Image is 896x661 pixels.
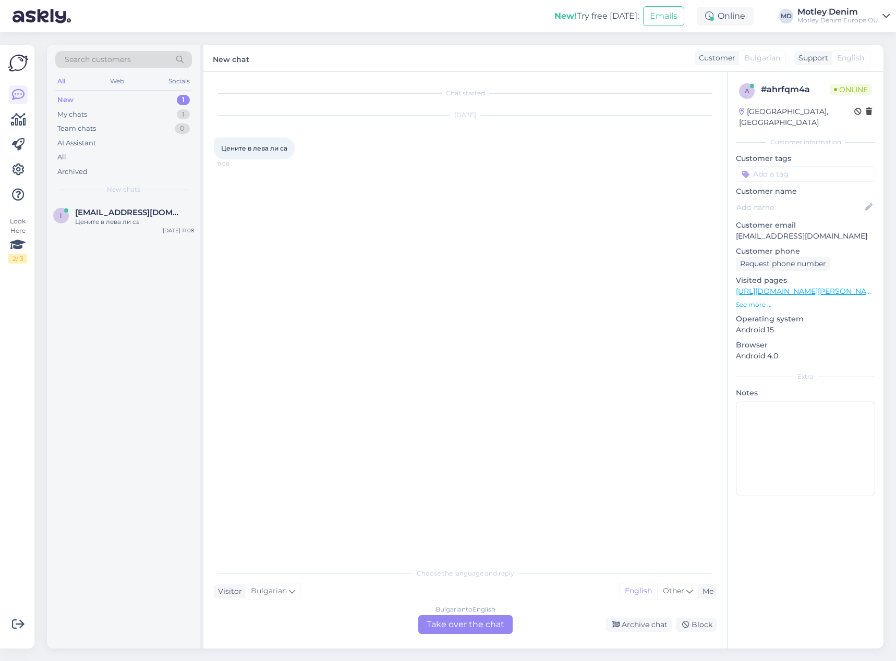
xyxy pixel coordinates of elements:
[736,202,863,213] input: Add name
[213,51,249,65] label: New chat
[697,7,754,26] div: Online
[745,87,749,95] span: a
[606,618,672,632] div: Archive chat
[8,254,27,264] div: 2 / 3
[57,138,96,148] div: AI Assistant
[761,83,830,96] div: # ahrfqm4a
[736,166,875,182] input: Add a tag
[214,586,242,597] div: Visitor
[736,231,875,242] p: [EMAIL_ADDRESS][DOMAIN_NAME]
[736,275,875,286] p: Visited pages
[837,53,864,64] span: English
[75,208,184,217] span: Iveto_vr1994@abv.bg
[163,227,194,234] div: [DATE] 11:08
[736,340,875,351] p: Browser
[108,74,126,88] div: Web
[57,109,87,120] div: My chats
[695,53,735,64] div: Customer
[736,138,875,147] div: Customer information
[663,586,684,595] span: Other
[736,246,875,257] p: Customer phone
[214,89,717,98] div: Chat started
[736,388,875,398] p: Notes
[214,569,717,578] div: Choose the language and reply
[251,585,287,597] span: Bulgarian
[736,351,875,361] p: Android 4.0
[620,583,657,599] div: English
[214,110,717,120] div: [DATE]
[739,106,854,128] div: [GEOGRAPHIC_DATA], [GEOGRAPHIC_DATA]
[221,144,287,152] span: Цените в лева ли са
[107,185,140,194] span: New chats
[57,95,74,105] div: New
[736,372,875,381] div: Extra
[8,217,27,264] div: Look Here
[217,160,256,168] span: 11:08
[736,257,830,271] div: Request phone number
[736,186,875,197] p: Customer name
[744,53,780,64] span: Bulgarian
[830,84,872,95] span: Online
[554,11,577,21] b: New!
[166,74,192,88] div: Socials
[177,109,190,120] div: 1
[57,123,96,134] div: Team chats
[797,8,878,16] div: Motley Denim
[177,95,190,105] div: 1
[676,618,717,632] div: Block
[65,54,131,65] span: Search customers
[57,167,88,177] div: Archived
[57,152,66,163] div: All
[8,53,28,73] img: Askly Logo
[418,615,513,634] div: Take over the chat
[554,10,639,22] div: Try free [DATE]:
[736,325,875,335] p: Android 15
[698,586,713,597] div: Me
[736,286,880,296] a: [URL][DOMAIN_NAME][PERSON_NAME]
[794,53,828,64] div: Support
[643,6,684,26] button: Emails
[736,314,875,325] p: Operating system
[797,8,890,24] a: Motley DenimMotley Denim Europe OÜ
[736,220,875,231] p: Customer email
[435,605,495,614] div: Bulgarian to English
[779,9,793,23] div: MD
[736,153,875,164] p: Customer tags
[797,16,878,24] div: Motley Denim Europe OÜ
[736,300,875,309] p: See more ...
[175,123,190,134] div: 0
[60,211,62,219] span: I
[55,74,67,88] div: All
[75,217,194,227] div: Цените в лева ли са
